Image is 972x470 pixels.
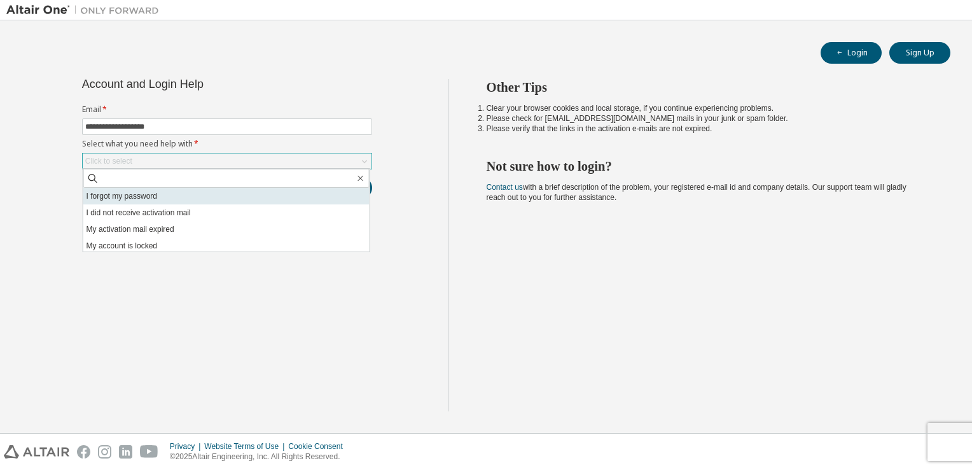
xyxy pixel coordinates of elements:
[487,183,906,202] span: with a brief description of the problem, your registered e-mail id and company details. Our suppo...
[170,452,351,462] p: © 2025 Altair Engineering, Inc. All Rights Reserved.
[83,153,371,169] div: Click to select
[82,79,314,89] div: Account and Login Help
[487,113,928,124] li: Please check for [EMAIL_ADDRESS][DOMAIN_NAME] mails in your junk or spam folder.
[4,445,69,459] img: altair_logo.svg
[83,188,370,204] li: I forgot my password
[487,103,928,113] li: Clear your browser cookies and local storage, if you continue experiencing problems.
[487,158,928,174] h2: Not sure how to login?
[82,104,372,115] label: Email
[77,445,90,459] img: facebook.svg
[821,42,882,64] button: Login
[288,441,350,452] div: Cookie Consent
[889,42,950,64] button: Sign Up
[140,445,158,459] img: youtube.svg
[98,445,111,459] img: instagram.svg
[487,124,928,134] li: Please verify that the links in the activation e-mails are not expired.
[487,183,523,192] a: Contact us
[487,79,928,96] h2: Other Tips
[85,156,132,166] div: Click to select
[6,4,165,17] img: Altair One
[119,445,132,459] img: linkedin.svg
[82,139,372,149] label: Select what you need help with
[204,441,288,452] div: Website Terms of Use
[170,441,204,452] div: Privacy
